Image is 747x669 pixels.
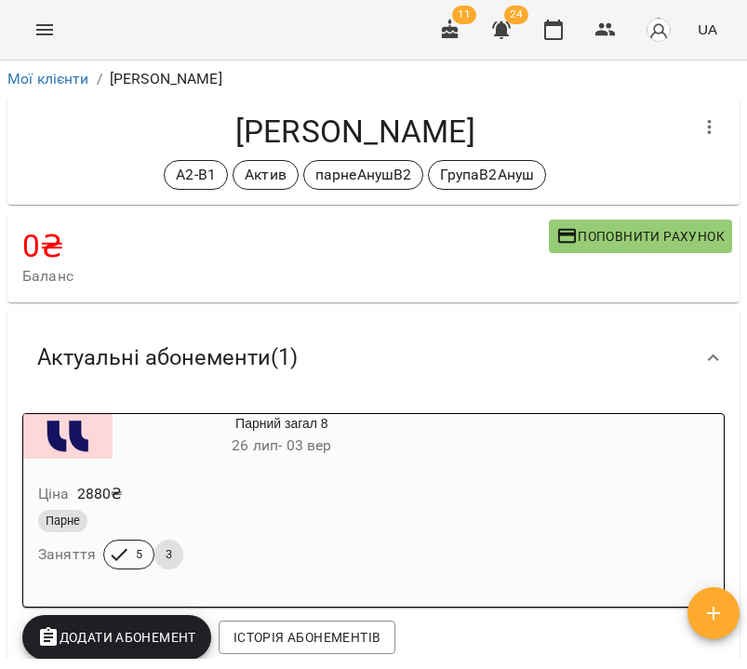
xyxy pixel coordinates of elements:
div: Актив [233,160,299,190]
div: А2-В1 [164,160,228,190]
p: 2880 ₴ [77,483,123,505]
span: 3 [154,546,183,563]
div: ГрупаВ2Ануш [428,160,546,190]
span: 24 [504,6,528,24]
p: Актив [245,164,287,186]
span: Парне [38,513,87,529]
h6: Ціна [38,481,70,507]
span: 11 [452,6,476,24]
span: Актуальні абонементи ( 1 ) [37,343,298,372]
li: / [97,68,102,90]
div: Парний загал 8 [113,414,451,459]
span: Історія абонементів [233,626,380,649]
button: Поповнити рахунок [549,220,732,253]
p: А2-В1 [176,164,216,186]
span: 26 лип - 03 вер [232,436,331,454]
p: ГрупаВ2Ануш [440,164,534,186]
div: парнеАнушВ2 [303,160,424,190]
button: UA [690,12,725,47]
div: Актуальні абонементи(1) [7,310,740,406]
button: Menu [22,7,67,52]
span: 5 [125,546,153,563]
span: Додати Абонемент [37,626,196,649]
p: [PERSON_NAME] [110,68,222,90]
span: UA [698,20,717,39]
span: Баланс [22,265,549,288]
nav: breadcrumb [7,68,740,90]
button: Парний загал 826 лип- 03 верЦіна2880₴ПарнеЗаняття53 [23,414,451,592]
button: Додати Абонемент [22,615,211,660]
h4: [PERSON_NAME] [22,113,687,151]
div: Парний загал 8 [23,414,113,459]
h4: 0 ₴ [22,227,549,265]
h6: Заняття [38,542,96,568]
span: Поповнити рахунок [556,225,725,248]
p: парнеАнушВ2 [315,164,412,186]
img: avatar_s.png [646,17,672,43]
button: Історія абонементів [219,621,395,654]
a: Мої клієнти [7,70,89,87]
